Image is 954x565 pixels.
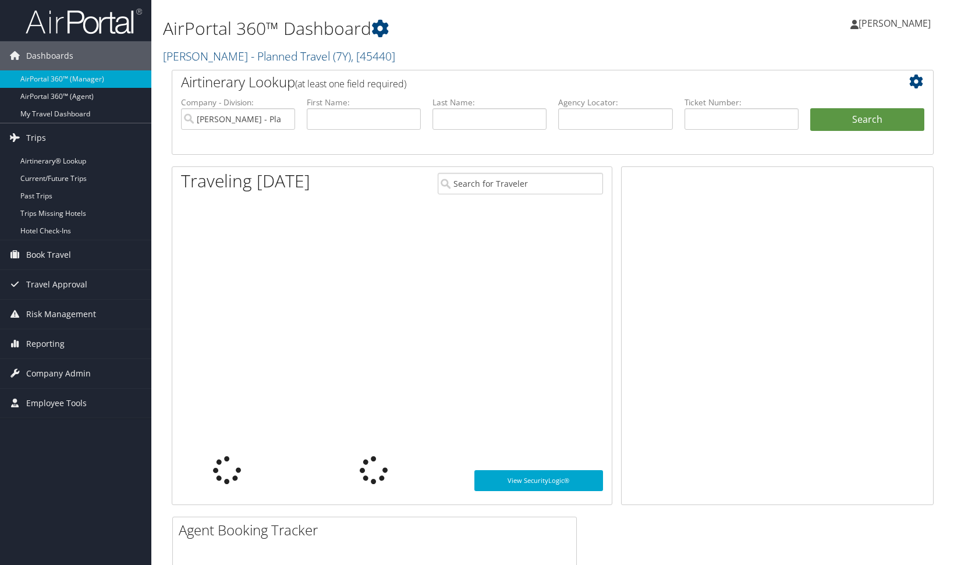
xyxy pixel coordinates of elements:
[333,48,351,64] span: ( 7Y )
[859,17,931,30] span: [PERSON_NAME]
[558,97,672,108] label: Agency Locator:
[26,240,71,269] span: Book Travel
[181,169,310,193] h1: Traveling [DATE]
[307,97,421,108] label: First Name:
[850,6,942,41] a: [PERSON_NAME]
[163,16,683,41] h1: AirPortal 360™ Dashboard
[179,520,576,540] h2: Agent Booking Tracker
[163,48,395,64] a: [PERSON_NAME] - Planned Travel
[432,97,547,108] label: Last Name:
[26,123,46,152] span: Trips
[26,41,73,70] span: Dashboards
[685,97,799,108] label: Ticket Number:
[26,8,142,35] img: airportal-logo.png
[181,72,861,92] h2: Airtinerary Lookup
[26,270,87,299] span: Travel Approval
[181,97,295,108] label: Company - Division:
[26,389,87,418] span: Employee Tools
[474,470,604,491] a: View SecurityLogic®
[26,300,96,329] span: Risk Management
[810,108,924,132] button: Search
[351,48,395,64] span: , [ 45440 ]
[26,359,91,388] span: Company Admin
[26,329,65,358] span: Reporting
[295,77,406,90] span: (at least one field required)
[438,173,604,194] input: Search for Traveler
